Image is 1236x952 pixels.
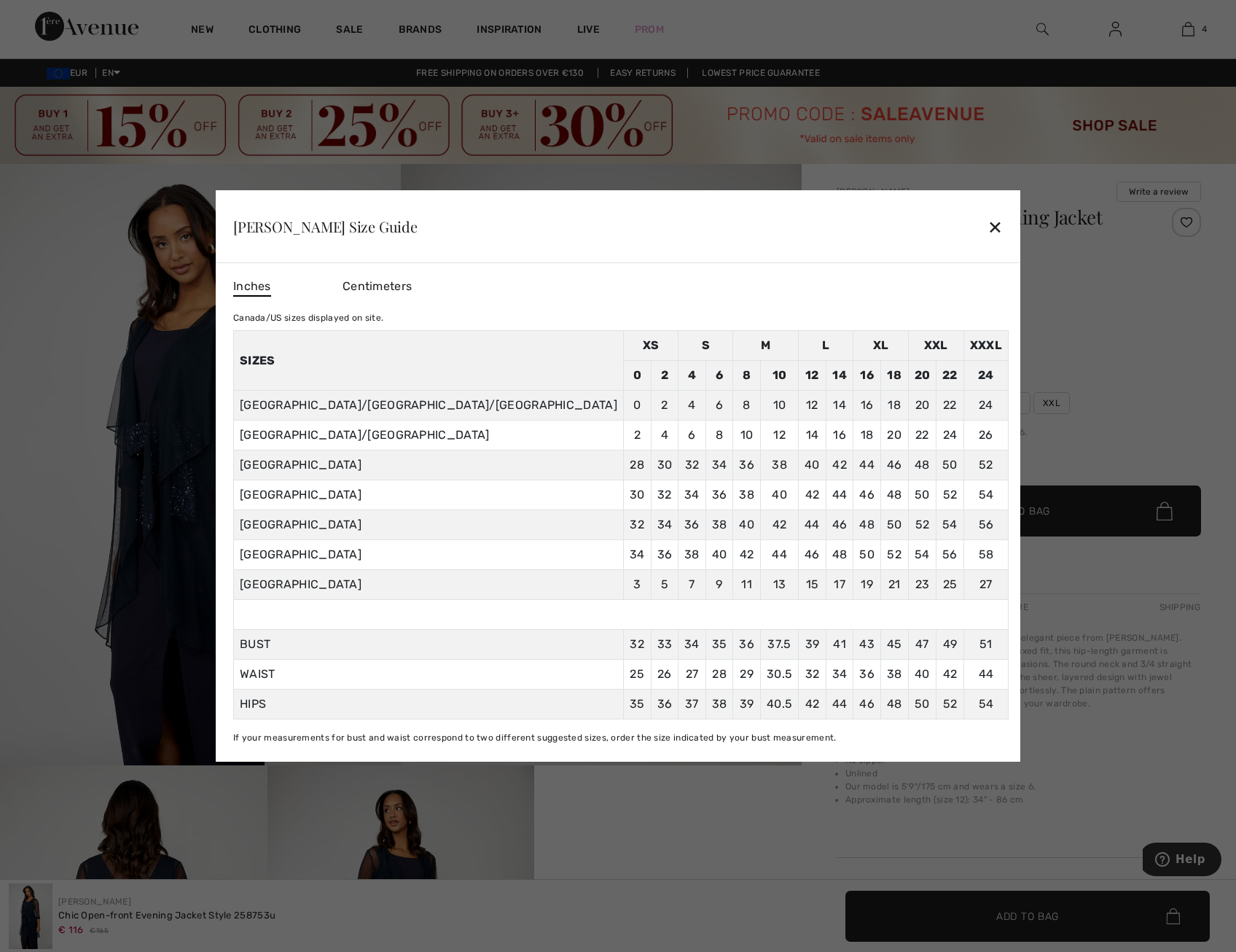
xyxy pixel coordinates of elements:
[799,361,826,391] td: 12
[233,311,1009,324] div: Canada/US sizes displayed on site.
[853,421,881,450] td: 18
[826,361,853,391] td: 14
[943,637,958,651] span: 49
[630,697,645,711] span: 35
[979,637,993,651] span: 51
[705,510,733,540] td: 38
[936,480,964,510] td: 52
[657,637,673,651] span: 33
[233,570,623,600] td: [GEOGRAPHIC_DATA]
[678,510,706,540] td: 36
[826,450,853,480] td: 42
[760,570,798,600] td: 13
[979,667,994,681] span: 44
[799,450,826,480] td: 40
[887,637,902,651] span: 45
[826,480,853,510] td: 44
[963,540,1008,570] td: 58
[799,480,826,510] td: 42
[233,690,623,719] td: HIPS
[979,697,994,711] span: 54
[233,391,623,421] td: [GEOGRAPHIC_DATA]/[GEOGRAPHIC_DATA]/[GEOGRAPHIC_DATA]
[880,570,908,600] td: 21
[880,361,908,391] td: 18
[733,391,761,421] td: 8
[712,697,727,711] span: 38
[684,637,700,651] span: 34
[685,697,699,711] span: 37
[678,391,706,421] td: 4
[233,660,623,690] td: WAIST
[963,421,1008,450] td: 26
[733,510,761,540] td: 40
[936,361,964,391] td: 22
[936,540,964,570] td: 56
[623,450,651,480] td: 28
[880,421,908,450] td: 20
[880,540,908,570] td: 52
[233,331,623,391] th: Sizes
[678,361,706,391] td: 4
[826,540,853,570] td: 48
[915,697,930,711] span: 50
[963,331,1008,361] td: XXXL
[936,450,964,480] td: 50
[859,697,875,711] span: 46
[233,480,623,510] td: [GEOGRAPHIC_DATA]
[826,510,853,540] td: 46
[908,331,963,361] td: XXL
[233,421,623,450] td: [GEOGRAPHIC_DATA]/[GEOGRAPHIC_DATA]
[880,480,908,510] td: 48
[623,331,678,361] td: XS
[915,637,929,651] span: 47
[233,219,418,234] div: [PERSON_NAME] Size Guide
[887,697,902,711] span: 48
[705,570,733,600] td: 9
[651,570,678,600] td: 5
[832,667,848,681] span: 34
[853,510,881,540] td: 48
[733,331,799,361] td: M
[651,510,678,540] td: 34
[859,637,875,651] span: 43
[233,630,623,660] td: BUST
[678,331,733,361] td: S
[908,391,936,421] td: 20
[623,540,651,570] td: 34
[623,421,651,450] td: 2
[630,637,644,651] span: 32
[767,637,791,651] span: 37.5
[705,391,733,421] td: 6
[651,450,678,480] td: 30
[623,480,651,510] td: 30
[712,637,727,651] span: 35
[936,391,964,421] td: 22
[767,667,792,681] span: 30.5
[733,570,761,600] td: 11
[880,450,908,480] td: 46
[686,667,699,681] span: 27
[880,510,908,540] td: 50
[963,391,1008,421] td: 24
[678,540,706,570] td: 38
[963,450,1008,480] td: 52
[908,510,936,540] td: 52
[943,667,958,681] span: 42
[678,450,706,480] td: 32
[760,540,798,570] td: 44
[651,361,678,391] td: 2
[760,361,798,391] td: 10
[678,570,706,600] td: 7
[733,421,761,450] td: 10
[799,391,826,421] td: 12
[760,391,798,421] td: 10
[733,480,761,510] td: 38
[733,450,761,480] td: 36
[343,279,412,293] span: Centimeters
[651,391,678,421] td: 2
[908,361,936,391] td: 20
[760,450,798,480] td: 38
[908,480,936,510] td: 50
[908,421,936,450] td: 22
[678,480,706,510] td: 34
